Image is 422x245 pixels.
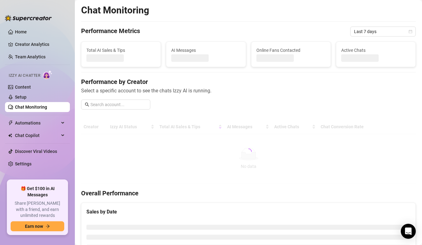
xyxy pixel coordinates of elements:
span: Chat Copilot [15,130,59,140]
h2: Chat Monitoring [81,4,149,16]
span: Izzy AI Chatter [9,73,40,79]
a: Team Analytics [15,54,46,59]
span: Last 7 days [354,27,412,36]
a: Home [15,29,27,34]
input: Search account... [90,101,147,108]
div: Sales by Date [86,208,410,216]
span: loading [245,149,252,155]
span: Online Fans Contacted [256,47,326,54]
span: Active Chats [341,47,410,54]
button: Earn nowarrow-right [11,221,64,231]
span: Share [PERSON_NAME] with a friend, and earn unlimited rewards [11,200,64,219]
img: Chat Copilot [8,133,12,138]
span: search [85,102,89,107]
a: Setup [15,95,27,100]
span: Earn now [25,224,43,229]
div: Open Intercom Messenger [401,224,416,239]
a: Creator Analytics [15,39,65,49]
span: 🎁 Get $100 in AI Messages [11,186,64,198]
h4: Performance Metrics [81,27,140,37]
span: Automations [15,118,59,128]
span: arrow-right [46,224,50,228]
img: AI Chatter [43,70,52,79]
a: Discover Viral Videos [15,149,57,154]
img: logo-BBDzfeDw.svg [5,15,52,21]
span: thunderbolt [8,120,13,125]
h4: Performance by Creator [81,77,416,86]
span: AI Messages [171,47,240,54]
a: Settings [15,161,32,166]
h4: Overall Performance [81,189,416,198]
span: Select a specific account to see the chats Izzy AI is running. [81,87,416,95]
span: Total AI Sales & Tips [86,47,156,54]
a: Content [15,85,31,90]
a: Chat Monitoring [15,105,47,110]
span: calendar [409,30,412,33]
